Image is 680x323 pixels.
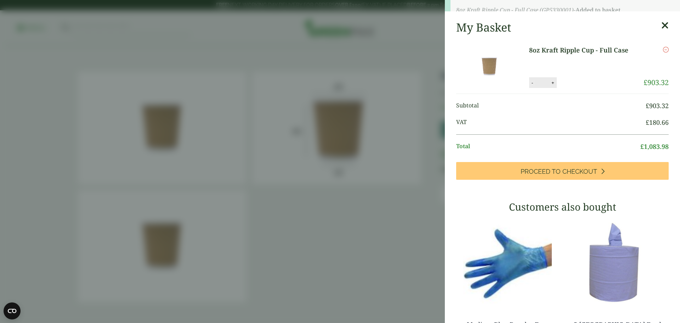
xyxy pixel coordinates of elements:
button: Open CMP widget [4,302,21,319]
span: £ [640,142,644,151]
span: Proceed to Checkout [521,168,597,176]
span: Total [456,142,640,151]
img: 4130015J-Blue-Vinyl-Powder-Free-Gloves-Medium [456,218,559,307]
em: 8oz Kraft Ripple Cup - Full Case (GP5330001) [456,6,574,14]
strong: Added to basket [576,6,620,14]
bdi: 1,083.98 [640,142,669,151]
span: £ [646,101,649,110]
img: 3630017-2-Ply-Blue-Centre-Feed-104m [566,218,669,307]
span: £ [644,78,647,87]
h3: Customers also bought [456,201,669,213]
bdi: 903.32 [646,101,669,110]
span: VAT [456,118,646,127]
bdi: 903.32 [644,78,669,87]
button: - [529,80,535,86]
a: Proceed to Checkout [456,162,669,180]
a: 8oz Kraft Ripple Cup - Full Case [529,45,636,55]
a: Remove this item [663,45,669,54]
h2: My Basket [456,21,511,34]
span: Subtotal [456,101,646,111]
span: £ [646,118,649,127]
button: + [549,80,556,86]
bdi: 180.66 [646,118,669,127]
img: 8oz Kraft Ripple Cup-Full Case of-0 [458,45,521,88]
